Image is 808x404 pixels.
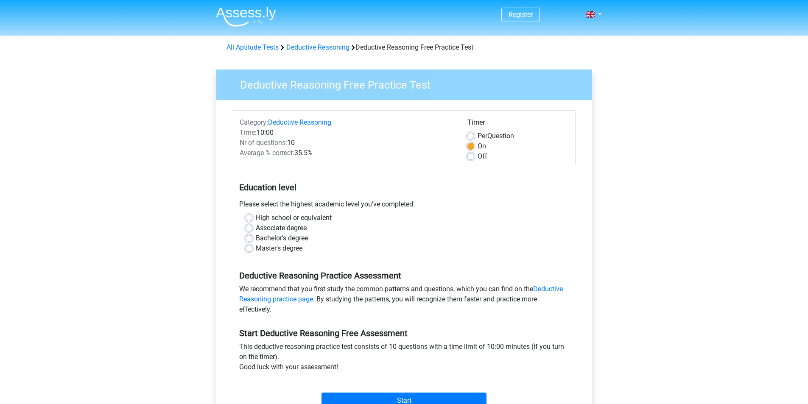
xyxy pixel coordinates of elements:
img: Assessly [216,7,276,27]
label: Question [478,131,514,141]
label: High school or equivalent [256,213,332,223]
label: Master's degree [256,243,302,254]
h5: Education level [239,179,569,196]
label: Off [478,151,487,162]
label: Associate degree [256,223,307,233]
a: Deductive Reasoning [268,118,331,126]
div: Timer [467,117,569,131]
a: Register [509,11,533,19]
div: Please select the highest academic level you’ve completed. [233,199,576,213]
div: 35.5% [233,148,461,158]
span: Average % correct: [240,149,294,157]
span: Time: [240,128,257,137]
div: We recommend that you first study the common patterns and questions, which you can find on the . ... [233,284,576,318]
div: 10:00 [233,128,461,138]
a: All Aptitude Tests [226,43,279,51]
div: 10 [233,138,461,148]
label: Bachelor's degree [256,233,308,243]
span: Category: [240,118,268,126]
h5: Deductive Reasoning Practice Assessment [239,270,569,281]
div: This deductive reasoning practice test consists of 10 questions with a time limit of 10:00 minute... [233,342,576,376]
span: Nr of questions: [240,139,287,147]
h3: Deductive Reasoning Free Practice Test [230,75,586,92]
div: Deductive Reasoning Free Practice Test [223,42,585,53]
label: On [478,141,486,151]
h5: Start Deductive Reasoning Free Assessment [239,328,569,338]
span: Per [478,132,487,140]
a: Deductive Reasoning [286,43,349,51]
